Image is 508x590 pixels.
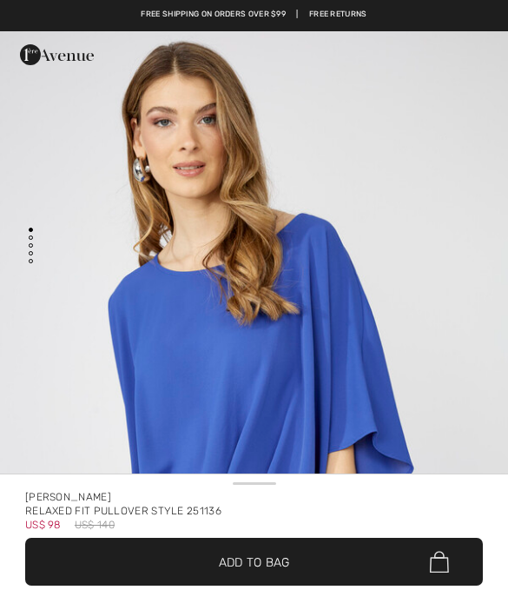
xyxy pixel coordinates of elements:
[20,47,94,62] a: 1ère Avenue
[20,37,94,72] img: 1ère Avenue
[296,9,298,21] span: |
[25,538,483,586] button: Add to Bag
[219,553,290,571] span: Add to Bag
[430,551,449,573] img: Bag.svg
[25,490,483,504] div: [PERSON_NAME]
[75,518,115,532] span: US$ 140
[141,9,286,21] a: Free shipping on orders over $99
[25,504,483,518] div: Relaxed Fit Pullover Style 251136
[309,9,367,21] a: Free Returns
[25,513,61,531] span: US$ 98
